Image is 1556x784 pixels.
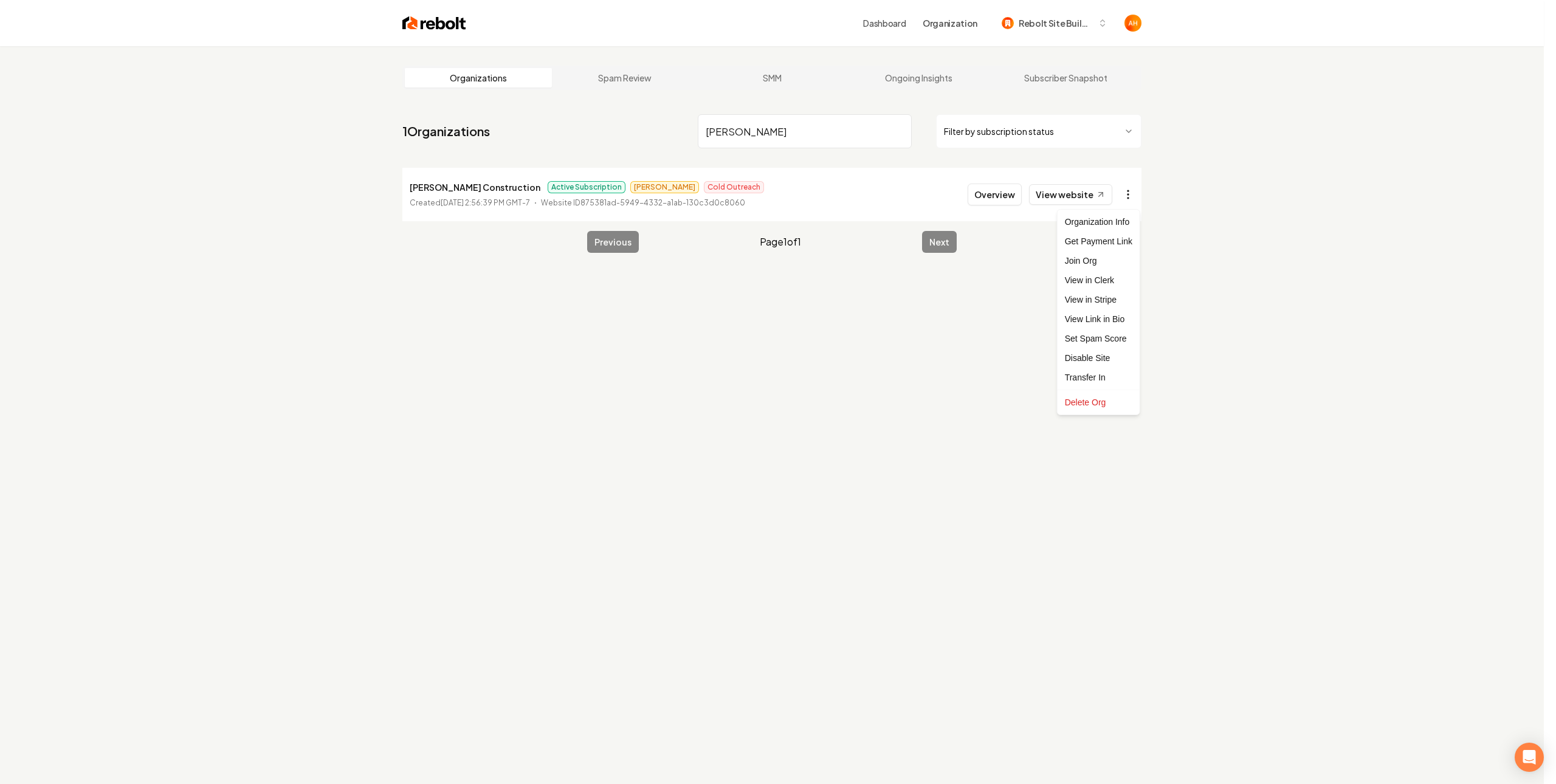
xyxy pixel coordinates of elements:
div: Get Payment Link [1060,232,1137,251]
a: View Link in Bio [1060,309,1137,329]
div: Organization Info [1060,212,1137,232]
a: View in Stripe [1060,290,1137,309]
div: Transfer In [1060,368,1137,387]
div: Join Org [1060,251,1137,270]
div: Delete Org [1060,393,1137,412]
a: View in Clerk [1060,270,1137,290]
div: Set Spam Score [1060,329,1137,348]
div: Disable Site [1060,348,1137,368]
